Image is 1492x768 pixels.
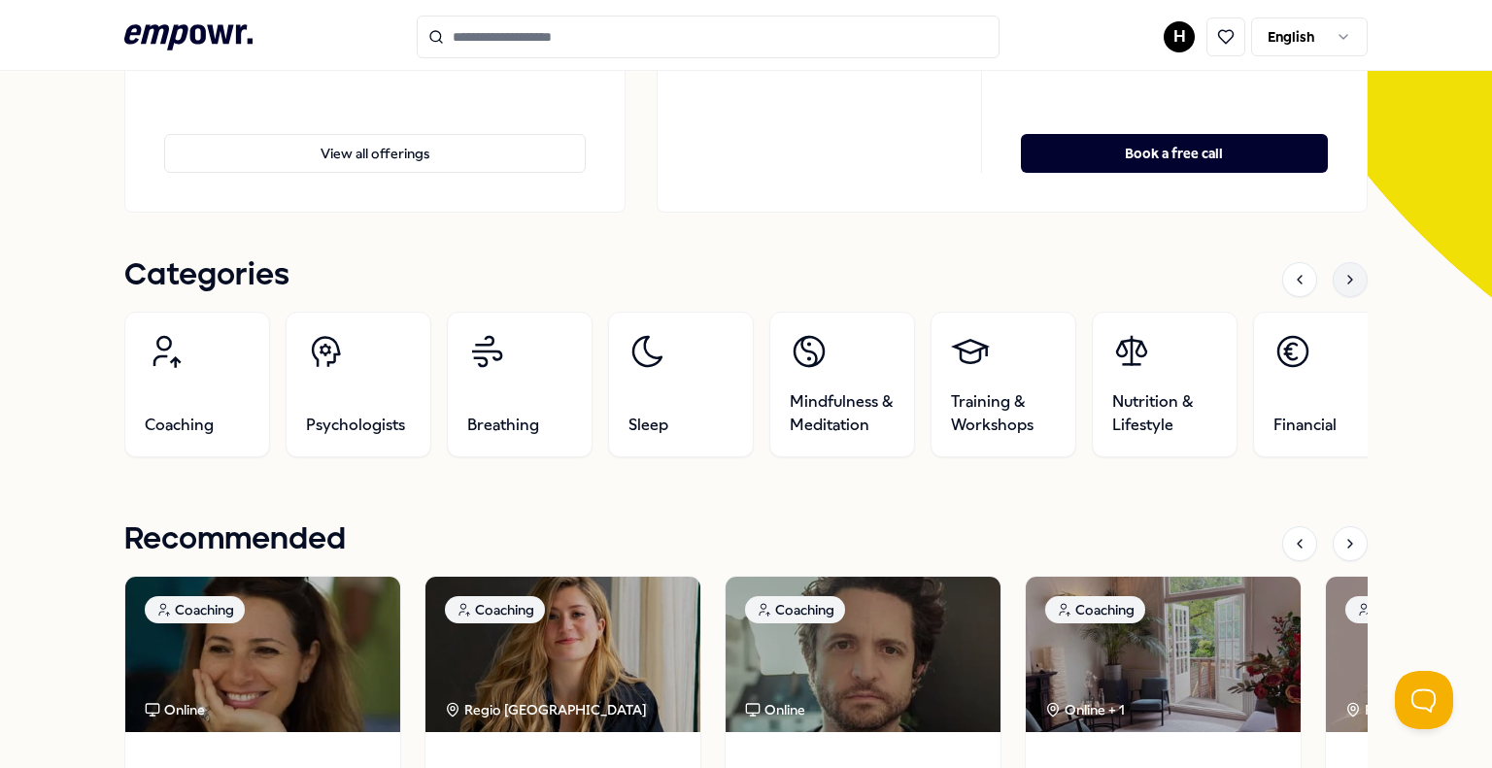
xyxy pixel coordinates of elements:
[1092,312,1238,457] a: Nutrition & Lifestyle
[286,312,431,457] a: Psychologists
[306,414,405,437] span: Psychologists
[447,312,593,457] a: Breathing
[164,103,586,173] a: View all offerings
[1026,577,1301,732] img: package image
[124,251,289,300] h1: Categories
[1164,21,1195,52] button: H
[124,516,346,564] h1: Recommended
[931,312,1076,457] a: Training & Workshops
[145,699,205,720] div: Online
[769,312,915,457] a: Mindfulness & Meditation
[628,414,668,437] span: Sleep
[445,699,650,720] div: Regio [GEOGRAPHIC_DATA]
[951,390,1056,437] span: Training & Workshops
[425,577,700,732] img: package image
[145,414,214,437] span: Coaching
[726,577,1000,732] img: package image
[124,312,270,457] a: Coaching
[125,577,400,732] img: package image
[1395,671,1453,729] iframe: Help Scout Beacon - Open
[467,414,539,437] span: Breathing
[608,312,754,457] a: Sleep
[745,596,845,623] div: Coaching
[745,699,805,720] div: Online
[1021,134,1328,173] button: Book a free call
[1045,699,1125,720] div: Online + 1
[1253,312,1399,457] a: Financial
[164,134,586,173] button: View all offerings
[1045,596,1145,623] div: Coaching
[445,596,545,623] div: Coaching
[790,390,895,437] span: Mindfulness & Meditation
[417,16,1000,58] input: Search for products, categories or subcategories
[1345,596,1445,623] div: Coaching
[1273,414,1337,437] span: Financial
[145,596,245,623] div: Coaching
[1112,390,1217,437] span: Nutrition & Lifestyle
